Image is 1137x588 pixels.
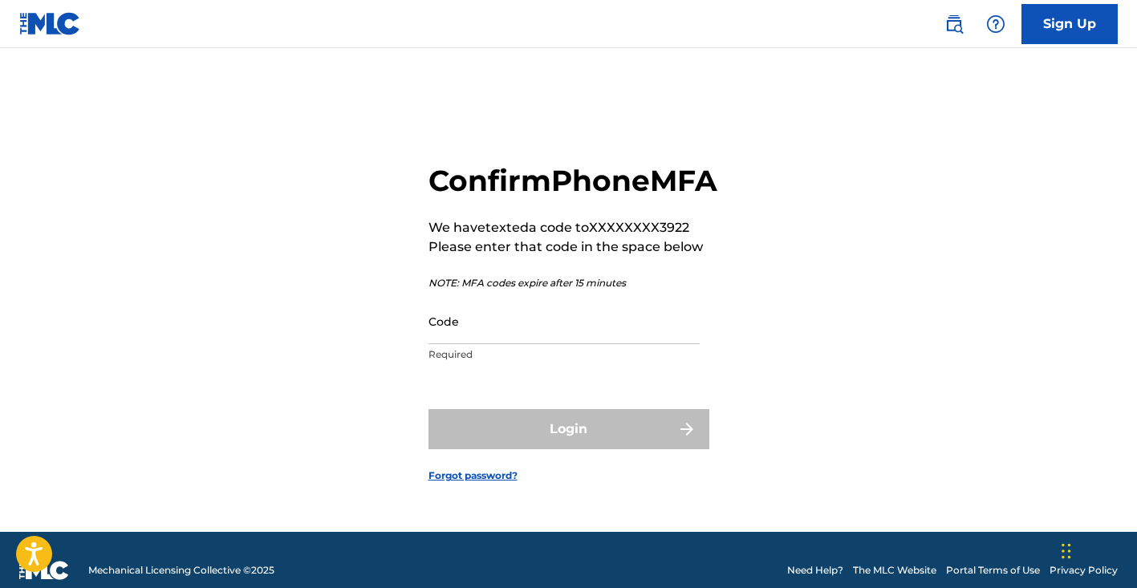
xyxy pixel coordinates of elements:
[853,563,936,578] a: The MLC Website
[19,12,81,35] img: MLC Logo
[986,14,1005,34] img: help
[938,8,970,40] a: Public Search
[88,563,274,578] span: Mechanical Licensing Collective © 2025
[1057,511,1137,588] iframe: Chat Widget
[428,347,700,362] p: Required
[428,163,717,199] h2: Confirm Phone MFA
[19,561,69,580] img: logo
[946,563,1040,578] a: Portal Terms of Use
[428,218,717,237] p: We have texted a code to XXXXXXXX3922
[980,8,1012,40] div: Help
[944,14,964,34] img: search
[1062,527,1071,575] div: Drag
[428,276,717,290] p: NOTE: MFA codes expire after 15 minutes
[1021,4,1118,44] a: Sign Up
[787,563,843,578] a: Need Help?
[1050,563,1118,578] a: Privacy Policy
[428,468,518,483] a: Forgot password?
[428,237,717,257] p: Please enter that code in the space below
